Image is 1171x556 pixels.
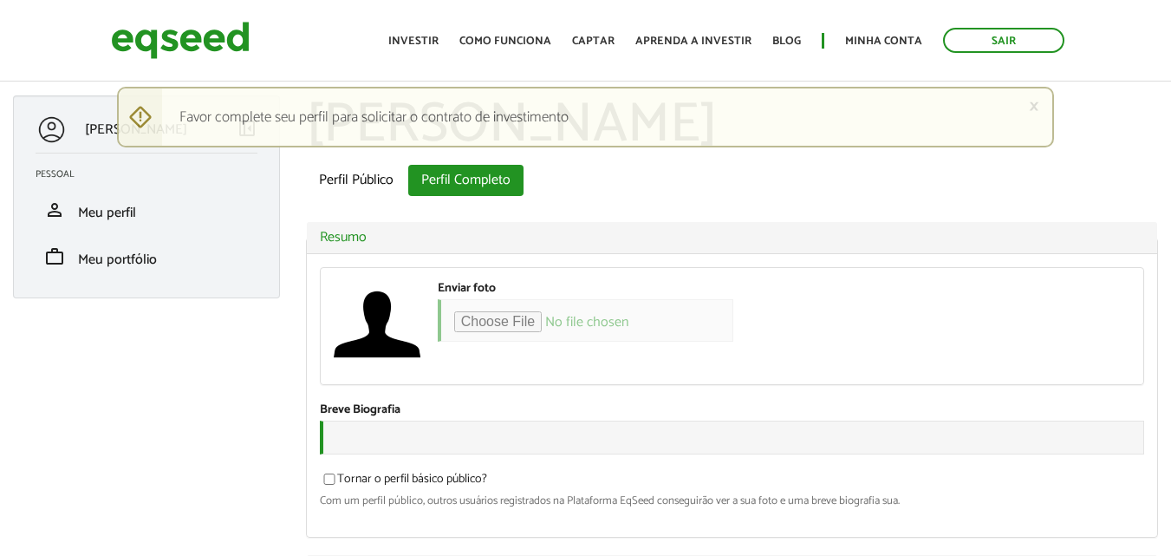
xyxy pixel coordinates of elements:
[314,474,345,485] input: Tornar o perfil básico público?
[111,17,250,63] img: EqSeed
[438,283,496,295] label: Enviar foto
[320,474,487,491] label: Tornar o perfil básico público?
[23,233,270,280] li: Meu portfólio
[85,121,187,138] p: [PERSON_NAME]
[845,36,922,47] a: Minha conta
[78,201,136,225] span: Meu perfil
[44,246,65,267] span: work
[943,28,1064,53] a: Sair
[635,36,751,47] a: Aprenda a investir
[320,231,1144,245] a: Resumo
[36,169,270,180] h2: Pessoal
[306,165,407,196] a: Perfil Público
[1029,97,1039,115] a: ×
[117,87,1054,147] div: Favor complete seu perfil para solicitar o contrato de investimento
[23,186,270,233] li: Meu perfil
[408,165,524,196] a: Perfil Completo
[459,36,551,47] a: Como funciona
[334,281,420,368] a: Ver perfil do usuário.
[36,200,257,220] a: personMeu perfil
[36,246,257,267] a: workMeu portfólio
[78,248,157,271] span: Meu portfólio
[320,495,1144,507] div: Com um perfil público, outros usuários registrados na Plataforma EqSeed conseguirão ver a sua fot...
[44,200,65,220] span: person
[572,36,615,47] a: Captar
[772,36,801,47] a: Blog
[334,281,420,368] img: Foto de REGINA FERNANDES DE MIRANDA OLIVEIRA
[388,36,439,47] a: Investir
[320,404,400,416] label: Breve Biografia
